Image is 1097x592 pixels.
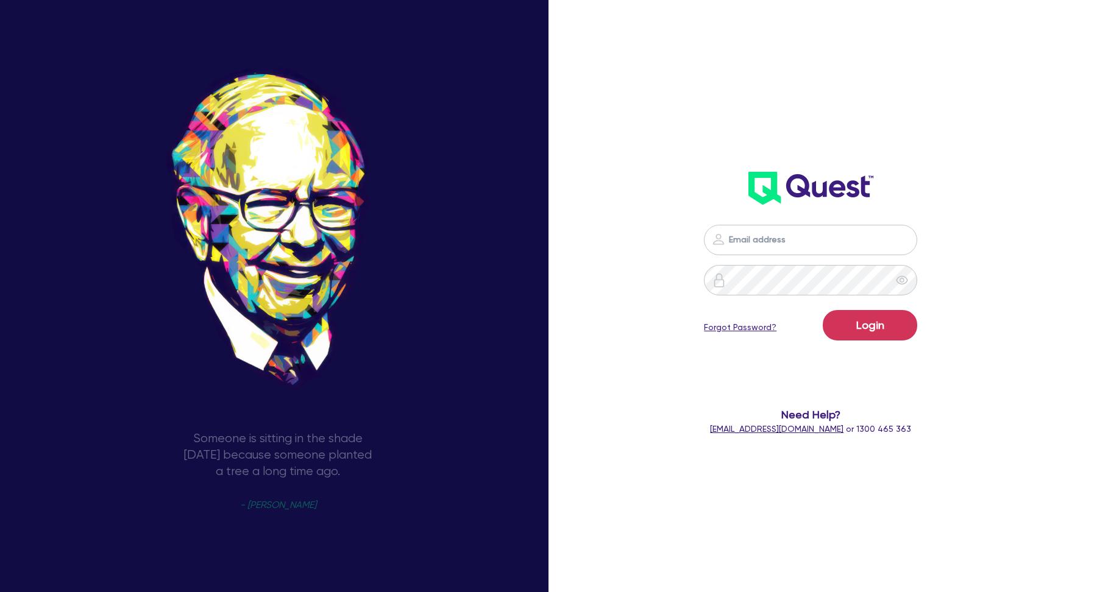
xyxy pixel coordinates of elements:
[712,273,726,287] img: icon-password
[711,232,726,247] img: icon-password
[710,424,911,434] span: or 1300 465 363
[896,274,908,286] span: eye
[665,406,957,423] span: Need Help?
[704,321,776,334] a: Forgot Password?
[704,225,917,255] input: Email address
[748,172,873,205] img: wH2k97JdezQIQAAAABJRU5ErkJggg==
[240,501,316,510] span: - [PERSON_NAME]
[823,310,917,340] button: Login
[710,424,843,434] a: [EMAIL_ADDRESS][DOMAIN_NAME]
